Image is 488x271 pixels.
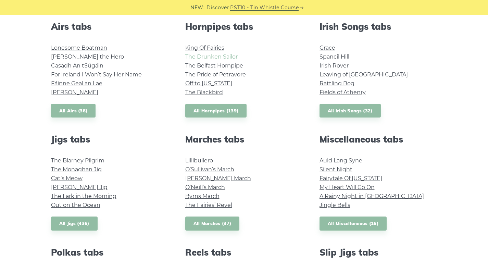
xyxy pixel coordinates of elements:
[320,80,354,87] a: Rattling Bog
[51,45,107,51] a: Lonesome Boatman
[320,104,381,118] a: All Irish Songs (32)
[185,21,303,32] h2: Hornpipes tabs
[320,202,350,208] a: Jingle Bells
[185,175,251,182] a: [PERSON_NAME] March
[185,202,232,208] a: The Fairies’ Revel
[51,184,108,190] a: [PERSON_NAME] Jig
[320,217,387,231] a: All Miscellaneous (16)
[51,247,169,258] h2: Polkas tabs
[51,193,116,199] a: The Lark in the Morning
[320,175,382,182] a: Fairytale Of [US_STATE]
[185,247,303,258] h2: Reels tabs
[51,134,169,145] h2: Jigs tabs
[320,53,349,60] a: Spancil Hill
[190,4,204,12] span: NEW:
[320,193,424,199] a: A Rainy Night in [GEOGRAPHIC_DATA]
[320,184,375,190] a: My Heart Will Go On
[207,4,229,12] span: Discover
[320,157,362,164] a: Auld Lang Syne
[51,21,169,32] h2: Airs tabs
[320,71,408,78] a: Leaving of [GEOGRAPHIC_DATA]
[185,166,234,173] a: O’Sullivan’s March
[320,89,366,96] a: Fields of Athenry
[185,45,224,51] a: King Of Fairies
[51,62,103,69] a: Casadh An tSúgáin
[320,62,349,69] a: Irish Rover
[185,193,220,199] a: Byrns March
[185,104,247,118] a: All Hornpipes (139)
[185,71,246,78] a: The Pride of Petravore
[185,217,240,231] a: All Marches (37)
[185,80,232,87] a: Off to [US_STATE]
[51,157,104,164] a: The Blarney Pilgrim
[185,184,225,190] a: O’Neill’s March
[51,166,102,173] a: The Monaghan Jig
[51,175,83,182] a: Cat’s Meow
[185,157,213,164] a: Lillibullero
[185,62,243,69] a: The Belfast Hornpipe
[185,89,223,96] a: The Blackbird
[51,217,98,231] a: All Jigs (436)
[51,202,100,208] a: Out on the Ocean
[320,45,335,51] a: Grace
[51,53,124,60] a: [PERSON_NAME] the Hero
[51,89,98,96] a: [PERSON_NAME]
[51,104,96,118] a: All Airs (36)
[320,134,437,145] h2: Miscellaneous tabs
[185,134,303,145] h2: Marches tabs
[320,21,437,32] h2: Irish Songs tabs
[51,71,142,78] a: For Ireland I Won’t Say Her Name
[320,166,352,173] a: Silent Night
[51,80,102,87] a: Fáinne Geal an Lae
[230,4,299,12] a: PST10 - Tin Whistle Course
[185,53,238,60] a: The Drunken Sailor
[320,247,437,258] h2: Slip Jigs tabs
